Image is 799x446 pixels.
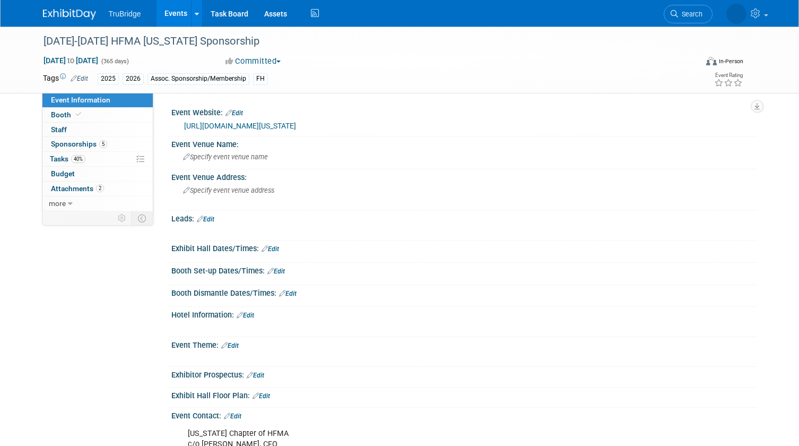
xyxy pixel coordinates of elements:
div: [DATE]-[DATE] HFMA [US_STATE] Sponsorship [40,32,684,51]
a: Sponsorships5 [42,137,153,151]
a: Edit [225,109,243,117]
div: In-Person [718,57,743,65]
div: Event Website: [171,105,757,118]
span: Tasks [50,155,85,163]
div: Event Rating [714,73,743,78]
a: Edit [224,413,241,420]
a: Edit [267,268,285,275]
button: Committed [222,56,285,67]
a: Event Information [42,93,153,107]
div: Event Venue Name: [171,136,757,150]
div: Event Theme: [171,337,757,351]
a: Search [664,5,713,23]
a: Staff [42,123,153,137]
div: Exhibit Hall Dates/Times: [171,241,757,254]
span: Search [678,10,702,18]
div: 2026 [123,73,144,84]
div: Booth Dismantle Dates/Times: [171,285,757,299]
span: 2 [96,184,104,192]
td: Toggle Event Tabs [131,211,153,225]
a: Edit [71,75,88,82]
span: to [66,56,76,65]
a: more [42,196,153,211]
a: Edit [279,290,297,297]
div: Booth Set-up Dates/Times: [171,263,757,277]
span: Specify event venue name [183,153,268,161]
a: Edit [197,216,214,223]
div: Event Contact: [171,408,757,422]
div: Event Venue Address: [171,169,757,183]
span: Staff [51,125,67,134]
a: Edit [262,245,279,253]
a: Edit [253,392,270,400]
div: Event Format [640,55,743,71]
div: Hotel Information: [171,307,757,321]
span: Event Information [51,96,110,104]
img: Marg Louwagie [726,4,746,24]
a: Budget [42,167,153,181]
div: Exhibit Hall Floor Plan: [171,388,757,401]
div: Assoc. Sponsorship/Membership [147,73,249,84]
span: (365 days) [100,58,129,65]
img: Format-Inperson.png [706,57,717,65]
span: Booth [51,110,83,119]
a: Booth [42,108,153,122]
a: Edit [237,312,254,319]
span: 40% [71,155,85,163]
span: [DATE] [DATE] [43,56,99,65]
div: 2025 [98,73,119,84]
div: Leads: [171,211,757,225]
div: FH [253,73,268,84]
a: [URL][DOMAIN_NAME][US_STATE] [184,122,296,130]
td: Tags [43,73,88,85]
span: Specify event venue address [183,186,274,194]
div: Exhibitor Prospectus: [171,367,757,381]
img: ExhibitDay [43,9,96,20]
a: Edit [221,342,239,349]
span: more [49,199,66,208]
span: TruBridge [109,10,141,18]
a: Edit [247,372,264,379]
a: Tasks40% [42,152,153,166]
a: Attachments2 [42,182,153,196]
span: 5 [99,140,107,148]
span: Attachments [51,184,104,193]
span: Sponsorships [51,140,107,148]
i: Booth reservation complete [76,111,81,117]
span: Budget [51,169,75,178]
td: Personalize Event Tab Strip [113,211,132,225]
